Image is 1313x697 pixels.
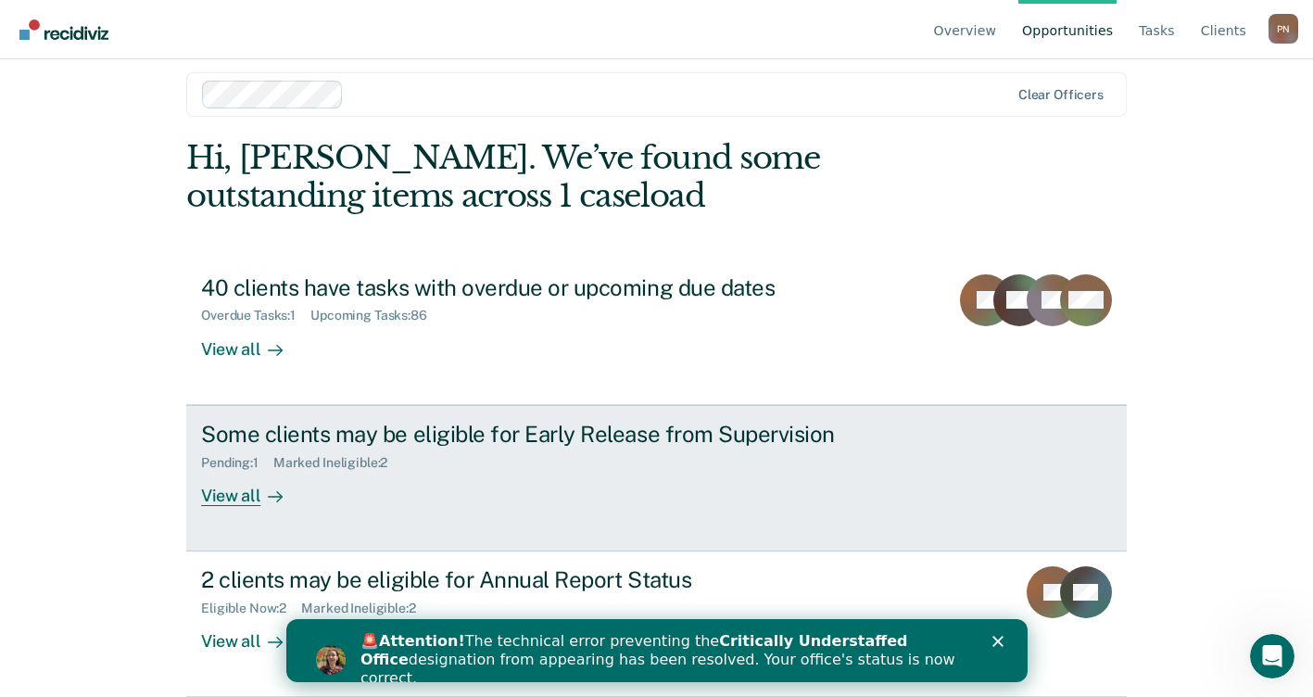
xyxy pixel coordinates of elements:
div: Overdue Tasks : 1 [201,308,310,323]
div: Marked Ineligible : 2 [273,455,402,471]
div: Marked Ineligible : 2 [301,601,430,616]
div: 2 clients may be eligible for Annual Report Status [201,566,852,593]
button: Profile dropdown button [1269,14,1298,44]
div: Upcoming Tasks : 86 [310,308,442,323]
div: 🚨 The technical error preventing the designation from appearing has been resolved. Your office's ... [74,13,682,69]
img: Recidiviz [19,19,108,40]
div: 40 clients have tasks with overdue or upcoming due dates [201,274,852,301]
div: Hi, [PERSON_NAME]. We’ve found some outstanding items across 1 caseload [186,139,939,215]
div: P N [1269,14,1298,44]
a: 2 clients may be eligible for Annual Report StatusEligible Now:2Marked Ineligible:2View all [186,551,1127,697]
div: Some clients may be eligible for Early Release from Supervision [201,421,852,448]
div: Pending : 1 [201,455,273,471]
div: Eligible Now : 2 [201,601,301,616]
b: Attention! [93,13,179,31]
div: Clear officers [1018,87,1104,103]
a: Some clients may be eligible for Early Release from SupervisionPending:1Marked Ineligible:2View all [186,405,1127,551]
div: View all [201,323,305,360]
iframe: Intercom live chat [1250,634,1294,678]
div: Close [706,17,725,28]
div: View all [201,470,305,506]
iframe: Intercom live chat banner [286,619,1028,682]
div: View all [201,616,305,653]
b: Critically Understaffed Office [74,13,622,49]
a: 40 clients have tasks with overdue or upcoming due datesOverdue Tasks:1Upcoming Tasks:86View all [186,260,1127,405]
